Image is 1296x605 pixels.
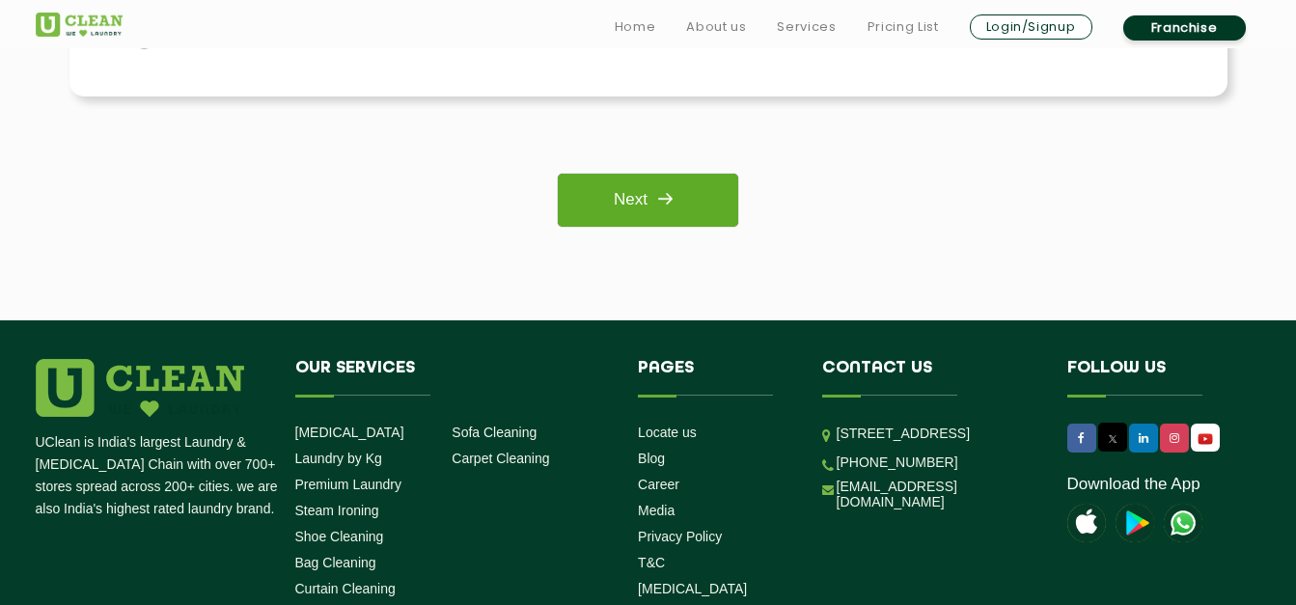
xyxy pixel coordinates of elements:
[837,423,1038,445] p: [STREET_ADDRESS]
[638,425,697,440] a: Locate us
[295,451,382,466] a: Laundry by Kg
[837,454,958,470] a: [PHONE_NUMBER]
[36,431,281,520] p: UClean is India's largest Laundry & [MEDICAL_DATA] Chain with over 700+ stores spread across 200+...
[648,181,682,216] img: right_icon.png
[1116,504,1154,542] img: playstoreicon.png
[638,503,675,518] a: Media
[295,529,384,544] a: Shoe Cleaning
[638,529,722,544] a: Privacy Policy
[638,581,747,596] a: [MEDICAL_DATA]
[837,479,1038,509] a: [EMAIL_ADDRESS][DOMAIN_NAME]
[295,503,379,518] a: Steam Ironing
[295,555,376,570] a: Bag Cleaning
[615,15,656,39] a: Home
[638,359,793,396] h4: Pages
[1164,504,1202,542] img: UClean Laundry and Dry Cleaning
[638,477,679,492] a: Career
[1123,15,1246,41] a: Franchise
[558,174,738,227] a: Next
[1193,428,1218,449] img: UClean Laundry and Dry Cleaning
[295,359,610,396] h4: Our Services
[868,15,939,39] a: Pricing List
[970,14,1092,40] a: Login/Signup
[452,425,537,440] a: Sofa Cleaning
[295,581,396,596] a: Curtain Cleaning
[36,13,123,37] img: UClean Laundry and Dry Cleaning
[1067,359,1237,396] h4: Follow us
[638,451,665,466] a: Blog
[777,15,836,39] a: Services
[686,15,746,39] a: About us
[1067,504,1106,542] img: apple-icon.png
[295,425,404,440] a: [MEDICAL_DATA]
[36,359,244,417] img: logo.png
[638,555,665,570] a: T&C
[295,477,402,492] a: Premium Laundry
[1067,475,1200,494] a: Download the App
[822,359,1038,396] h4: Contact us
[452,451,549,466] a: Carpet Cleaning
